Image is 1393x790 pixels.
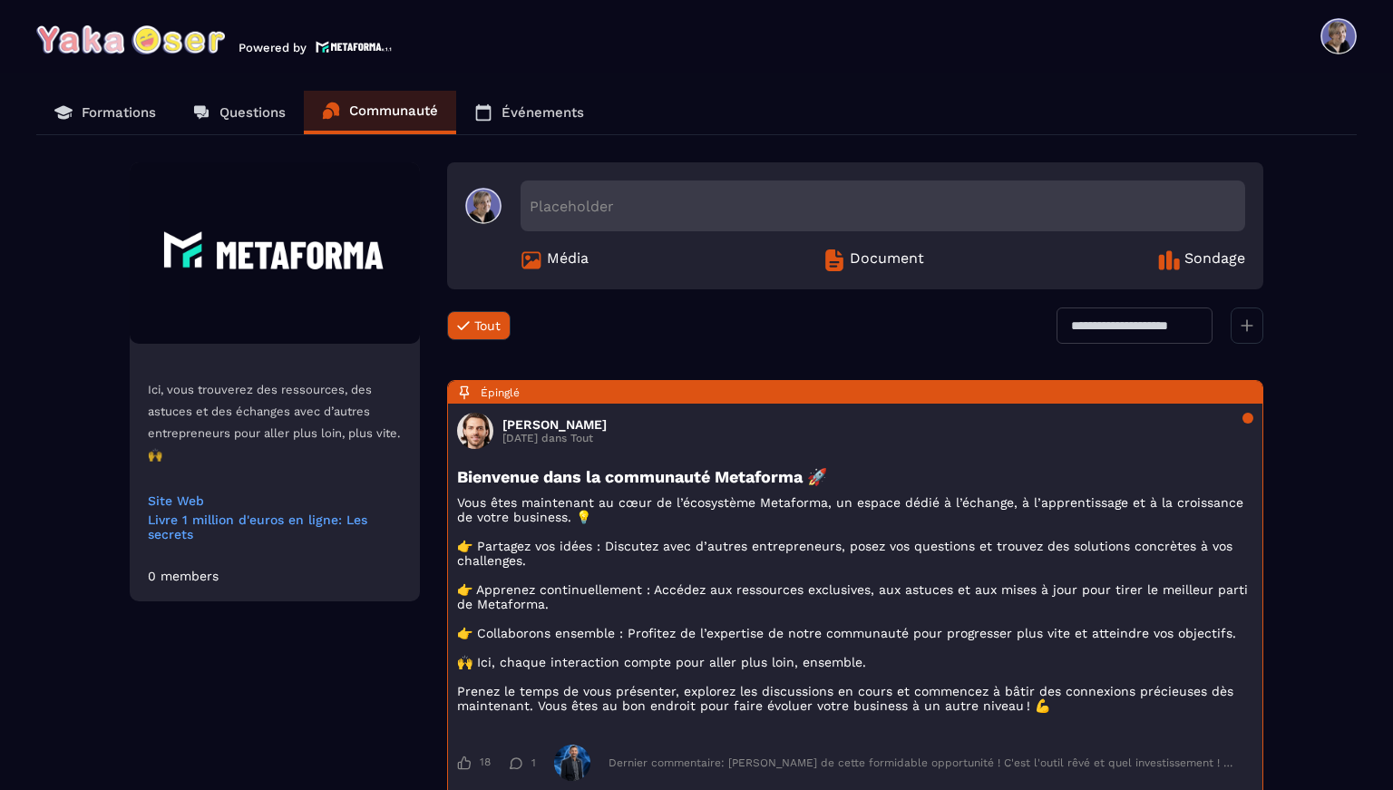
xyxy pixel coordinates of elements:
[609,756,1235,769] div: Dernier commentaire: [PERSON_NAME] de cette formidable opportunité ! C'est l'outil rêvé et quel i...
[850,249,924,271] span: Document
[502,432,607,444] p: [DATE] dans Tout
[502,417,607,432] h3: [PERSON_NAME]
[148,512,402,541] a: Livre 1 million d'euros en ligne: Les secrets
[316,39,392,54] img: logo
[304,91,456,134] a: Communauté
[457,467,1253,486] h3: Bienvenue dans la communauté Metaforma 🚀
[481,386,520,399] span: Épinglé
[130,162,420,344] img: Community background
[457,495,1253,713] p: Vous êtes maintenant au cœur de l’écosystème Metaforma, un espace dédié à l’échange, à l’apprenti...
[239,41,307,54] p: Powered by
[36,25,225,54] img: logo-branding
[531,756,536,769] span: 1
[82,104,156,121] p: Formations
[474,318,501,333] span: Tout
[480,756,491,770] span: 18
[148,379,402,466] p: Ici, vous trouverez des ressources, des astuces et des échanges avec d’autres entrepreneurs pour ...
[521,180,1245,231] div: Placeholder
[36,91,174,134] a: Formations
[456,91,602,134] a: Événements
[547,249,589,271] span: Média
[1184,249,1245,271] span: Sondage
[148,493,402,508] a: Site Web
[219,104,286,121] p: Questions
[502,104,584,121] p: Événements
[174,91,304,134] a: Questions
[148,569,219,583] div: 0 members
[349,102,438,119] p: Communauté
